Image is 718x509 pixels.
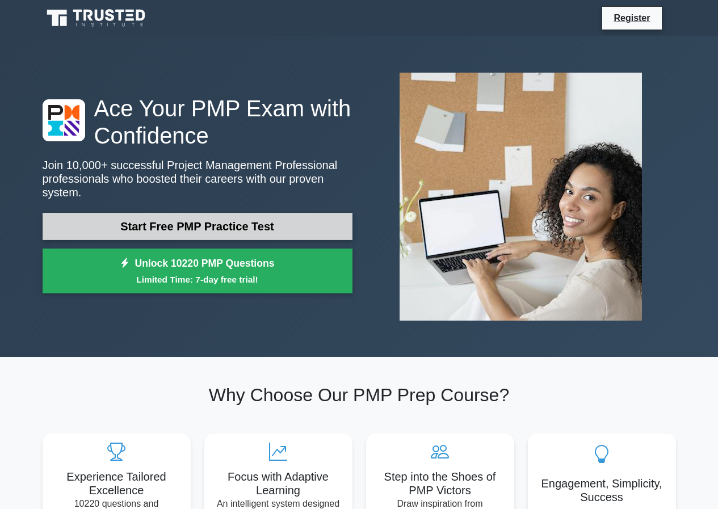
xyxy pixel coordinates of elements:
h2: Why Choose Our PMP Prep Course? [43,384,676,406]
small: Limited Time: 7-day free trial! [57,273,338,286]
h5: Experience Tailored Excellence [52,470,182,497]
a: Unlock 10220 PMP QuestionsLimited Time: 7-day free trial! [43,249,352,294]
h5: Step into the Shoes of PMP Victors [375,470,505,497]
h5: Focus with Adaptive Learning [213,470,343,497]
h1: Ace Your PMP Exam with Confidence [43,95,352,149]
a: Start Free PMP Practice Test [43,213,352,240]
h5: Engagement, Simplicity, Success [537,477,667,504]
p: Join 10,000+ successful Project Management Professional professionals who boosted their careers w... [43,158,352,199]
a: Register [607,11,657,25]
